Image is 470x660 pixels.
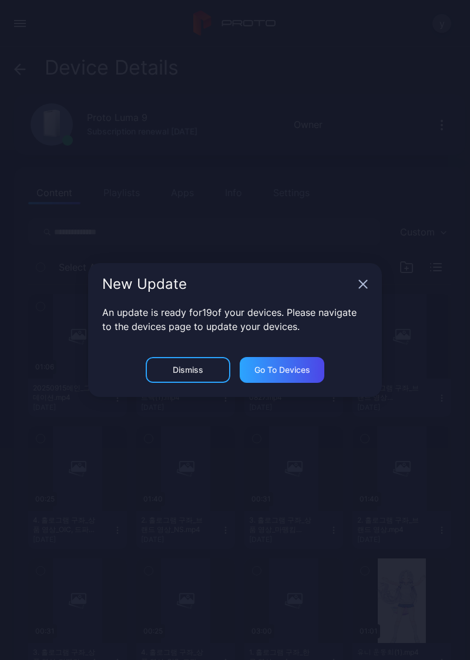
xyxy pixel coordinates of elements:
[173,365,203,375] div: Dismiss
[102,305,368,334] p: An update is ready for 19 of your devices. Please navigate to the devices page to update your dev...
[254,365,310,375] div: Go to devices
[240,357,324,383] button: Go to devices
[146,357,230,383] button: Dismiss
[102,277,354,291] div: New Update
